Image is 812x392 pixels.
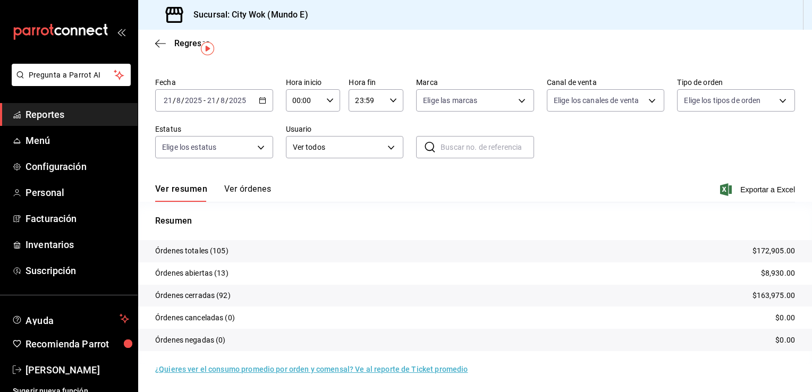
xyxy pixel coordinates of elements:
[7,77,131,88] a: Pregunta a Parrot AI
[286,125,404,133] label: Usuario
[416,79,534,86] label: Marca
[677,79,795,86] label: Tipo de orden
[155,290,231,301] p: Órdenes cerradas (92)
[293,142,384,153] span: Ver todos
[26,107,129,122] span: Reportes
[775,312,795,323] p: $0.00
[207,96,216,105] input: --
[229,96,247,105] input: ----
[155,125,273,133] label: Estatus
[775,335,795,346] p: $0.00
[155,184,271,202] div: navigation tabs
[155,335,226,346] p: Órdenes negadas (0)
[286,79,341,86] label: Hora inicio
[12,64,131,86] button: Pregunta a Parrot AI
[162,142,216,152] span: Elige los estatus
[554,95,639,106] span: Elige los canales de venta
[26,211,129,226] span: Facturación
[155,79,273,86] label: Fecha
[174,38,209,48] span: Regresar
[117,28,125,36] button: open_drawer_menu
[216,96,219,105] span: /
[155,215,795,227] p: Resumen
[204,96,206,105] span: -
[201,42,214,55] img: Tooltip marker
[441,137,534,158] input: Buscar no. de referencia
[684,95,760,106] span: Elige los tipos de orden
[26,185,129,200] span: Personal
[547,79,665,86] label: Canal de venta
[181,96,184,105] span: /
[220,96,225,105] input: --
[163,96,173,105] input: --
[155,38,209,48] button: Regresar
[185,8,308,21] h3: Sucursal: City Wok (Mundo E)
[173,96,176,105] span: /
[155,312,235,323] p: Órdenes canceladas (0)
[26,237,129,252] span: Inventarios
[26,133,129,148] span: Menú
[155,365,468,373] a: ¿Quieres ver el consumo promedio por orden y comensal? Ve al reporte de Ticket promedio
[761,268,795,279] p: $8,930.00
[29,70,114,81] span: Pregunta a Parrot AI
[155,245,229,257] p: Órdenes totales (105)
[752,245,795,257] p: $172,905.00
[26,312,115,325] span: Ayuda
[349,79,403,86] label: Hora fin
[224,184,271,202] button: Ver órdenes
[26,363,129,377] span: [PERSON_NAME]
[155,184,207,202] button: Ver resumen
[176,96,181,105] input: --
[184,96,202,105] input: ----
[752,290,795,301] p: $163,975.00
[26,337,129,351] span: Recomienda Parrot
[26,159,129,174] span: Configuración
[26,263,129,278] span: Suscripción
[155,268,229,279] p: Órdenes abiertas (13)
[423,95,477,106] span: Elige las marcas
[722,183,795,196] button: Exportar a Excel
[225,96,229,105] span: /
